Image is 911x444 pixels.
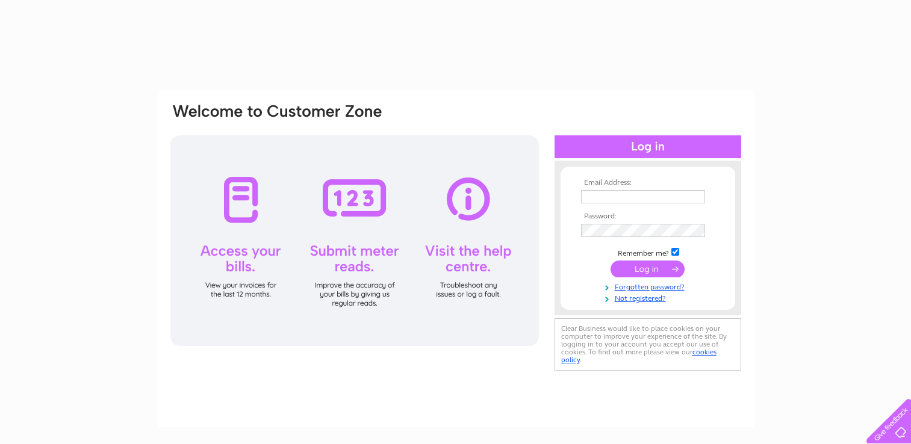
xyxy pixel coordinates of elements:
input: Submit [611,261,685,277]
th: Email Address: [578,179,718,187]
td: Remember me? [578,246,718,258]
a: Not registered? [581,292,718,303]
a: Forgotten password? [581,280,718,292]
th: Password: [578,212,718,221]
a: cookies policy [561,348,717,364]
div: Clear Business would like to place cookies on your computer to improve your experience of the sit... [555,318,741,371]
